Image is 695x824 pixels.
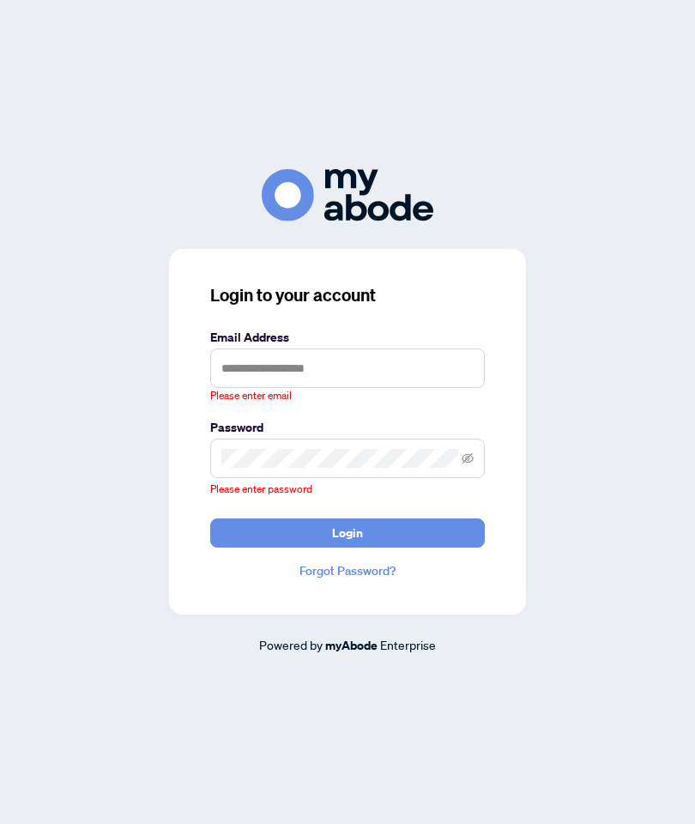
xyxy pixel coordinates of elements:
[210,518,485,548] button: Login
[262,169,433,221] img: ma-logo
[210,328,485,347] label: Email Address
[210,388,292,404] span: Please enter email
[332,519,363,547] span: Login
[210,561,485,580] a: Forgot Password?
[210,418,485,437] label: Password
[462,452,474,464] span: eye-invisible
[380,637,436,652] span: Enterprise
[210,283,485,307] h3: Login to your account
[210,482,312,495] span: Please enter password
[325,636,378,655] a: myAbode
[259,637,323,652] span: Powered by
